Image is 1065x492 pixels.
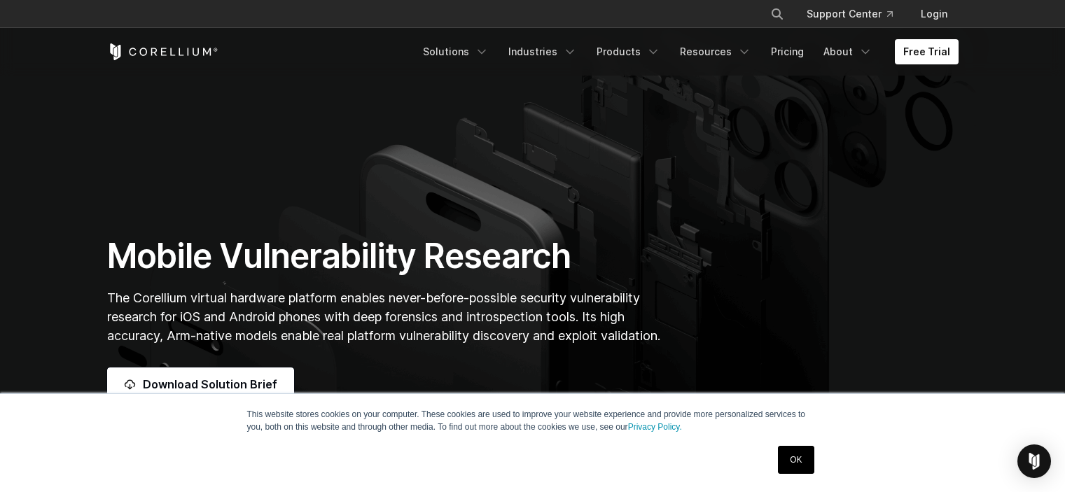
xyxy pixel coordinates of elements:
[910,1,959,27] a: Login
[107,290,660,343] span: The Corellium virtual hardware platform enables never-before-possible security vulnerability rese...
[247,408,819,433] p: This website stores cookies on your computer. These cookies are used to improve your website expe...
[415,39,497,64] a: Solutions
[1017,444,1051,478] div: Open Intercom Messenger
[795,1,904,27] a: Support Center
[107,367,294,401] a: Download Solution Brief
[815,39,881,64] a: About
[107,43,218,60] a: Corellium Home
[671,39,760,64] a: Resources
[415,39,959,64] div: Navigation Menu
[143,376,277,393] span: Download Solution Brief
[763,39,812,64] a: Pricing
[753,1,959,27] div: Navigation Menu
[628,422,682,432] a: Privacy Policy.
[588,39,669,64] a: Products
[107,235,665,277] h1: Mobile Vulnerability Research
[500,39,585,64] a: Industries
[778,446,814,474] a: OK
[895,39,959,64] a: Free Trial
[765,1,790,27] button: Search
